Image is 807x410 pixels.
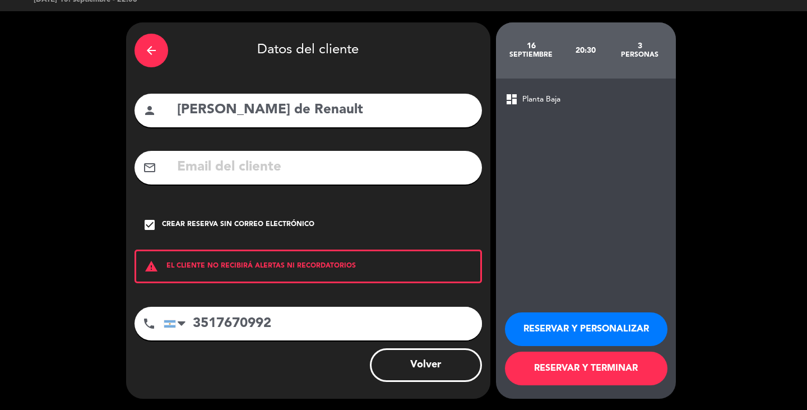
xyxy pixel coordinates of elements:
span: Planta Baja [522,93,560,106]
i: check_box [143,218,156,232]
i: warning [136,260,166,273]
input: Número de teléfono... [164,307,482,340]
i: person [143,104,156,117]
div: Crear reserva sin correo electrónico [162,219,314,231]
button: RESERVAR Y PERSONALIZAR [505,312,667,346]
div: 16 [504,42,559,50]
div: personas [613,50,667,59]
i: mail_outline [143,161,156,174]
input: Email del cliente [176,156,474,179]
div: 20:30 [558,31,613,70]
div: septiembre [504,50,559,59]
i: arrow_back [145,44,158,57]
button: RESERVAR Y TERMINAR [505,352,667,385]
i: phone [142,317,156,330]
div: Datos del cliente [134,31,482,70]
div: 3 [613,42,667,50]
div: EL CLIENTE NO RECIBIRÁ ALERTAS NI RECORDATORIOS [134,250,482,283]
button: Volver [370,348,482,382]
div: Argentina: +54 [164,307,190,340]
input: Nombre del cliente [176,99,474,122]
span: dashboard [505,93,518,106]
